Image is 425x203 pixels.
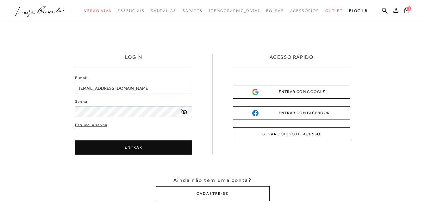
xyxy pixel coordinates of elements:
h1: LOGIN [125,54,142,67]
div: ENTRAR COM FACEBOOK [252,110,331,116]
a: categoryNavScreenReaderText [118,5,144,17]
span: [DEMOGRAPHIC_DATA] [209,9,260,13]
input: E-mail [75,83,192,94]
a: Esqueci a senha [75,122,107,128]
h2: ACESSO RÁPIDO [270,54,314,67]
button: ENTRAR COM GOOGLE [233,85,350,99]
a: categoryNavScreenReaderText [151,5,176,17]
div: ENTRAR COM GOOGLE [252,89,331,95]
label: E-mail [75,75,88,81]
button: CADASTRE-SE [156,186,270,201]
button: ENTRAR COM FACEBOOK [233,106,350,120]
span: Sandálias [151,9,176,13]
a: exibir senha [181,109,187,114]
button: 1 [402,7,411,15]
a: categoryNavScreenReaderText [183,5,203,17]
span: Outlet [325,9,343,13]
a: categoryNavScreenReaderText [266,5,284,17]
label: Senha [75,99,87,105]
a: noSubCategoriesText [209,5,260,17]
a: categoryNavScreenReaderText [84,5,111,17]
span: Acessórios [290,9,319,13]
span: Sapatos [183,9,203,13]
span: Ainda não tem uma conta? [173,177,252,184]
span: Verão Viva [84,9,111,13]
a: BLOG LB [349,5,367,17]
span: Bolsas [266,9,284,13]
span: 1 [407,6,411,11]
a: categoryNavScreenReaderText [325,5,343,17]
span: BLOG LB [349,9,367,13]
button: GERAR CÓDIGO DE ACESSO [233,127,350,141]
span: Essenciais [118,9,144,13]
button: ENTRAR [75,140,192,155]
a: categoryNavScreenReaderText [290,5,319,17]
